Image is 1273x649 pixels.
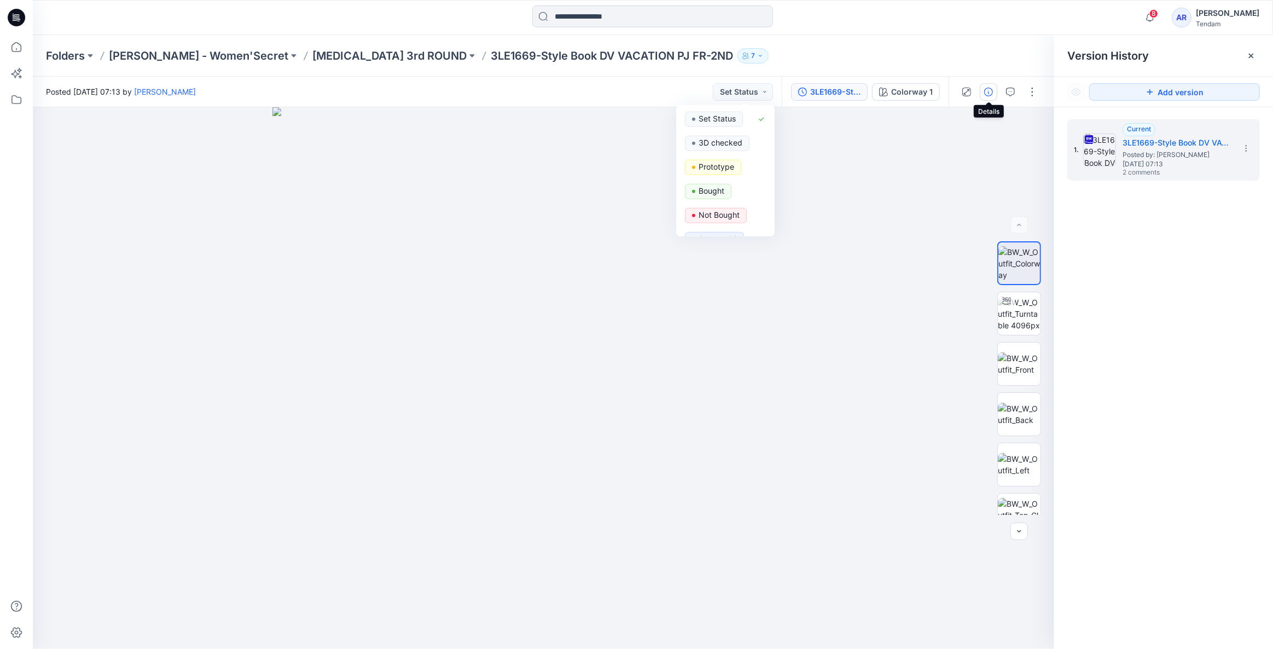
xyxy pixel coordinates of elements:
a: [PERSON_NAME] [134,87,196,96]
p: 3LE1669-Style Book DV VACATION PJ FR-2ND [491,48,733,63]
img: BW_W_Outfit_Front [998,352,1041,375]
button: Details [980,83,997,101]
div: Tendam [1196,20,1259,28]
img: 3LE1669-Style Book DV VACATION PJ FR-2ND [1083,134,1116,166]
div: 3LE1669-Style Book DV VACATION PJ FR-2ND [810,86,861,98]
span: Version History [1067,49,1149,62]
span: Posted by: Azizur Rahman Tipu [1123,149,1232,160]
span: 2 comments [1123,169,1199,177]
button: Show Hidden Versions [1067,83,1085,101]
span: Posted [DATE] 07:13 by [46,86,196,97]
img: BW_W_Outfit_Back [998,403,1041,426]
p: Set Status [699,112,736,126]
a: Folders [46,48,85,63]
button: 7 [737,48,769,63]
button: 3LE1669-Style Book DV VACATION PJ FR-2ND [791,83,868,101]
span: [DATE] 07:13 [1123,160,1232,168]
p: Not Bought [699,208,740,222]
img: eyJhbGciOiJIUzI1NiIsImtpZCI6IjAiLCJzbHQiOiJzZXMiLCJ0eXAiOiJKV1QifQ.eyJkYXRhIjp7InR5cGUiOiJzdG9yYW... [272,107,814,649]
p: Approval 1 [699,232,737,246]
div: [PERSON_NAME] [1196,7,1259,20]
span: 8 [1149,9,1158,18]
h5: 3LE1669-Style Book DV VACATION PJ FR-2ND [1123,136,1232,149]
button: Colorway 1 [872,83,940,101]
p: Bought [699,184,724,198]
img: BW_W_Outfit_Turntable 4096px [998,297,1041,331]
span: 1. [1074,145,1079,155]
span: Current [1127,125,1151,133]
p: 7 [751,50,755,62]
p: Prototype [699,160,734,174]
button: Close [1247,51,1255,60]
div: Colorway 1 [891,86,933,98]
button: Add version [1089,83,1260,101]
a: [PERSON_NAME] - Women'Secret [109,48,288,63]
img: BW_W_Outfit_Left [998,453,1041,476]
img: BW_W_Outfit_Colorway [998,246,1040,281]
p: 3D checked [699,136,742,150]
img: BW_W_Outfit_Top_CloseUp [998,498,1041,532]
a: [MEDICAL_DATA] 3rd ROUND [312,48,467,63]
div: AR [1172,8,1191,27]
